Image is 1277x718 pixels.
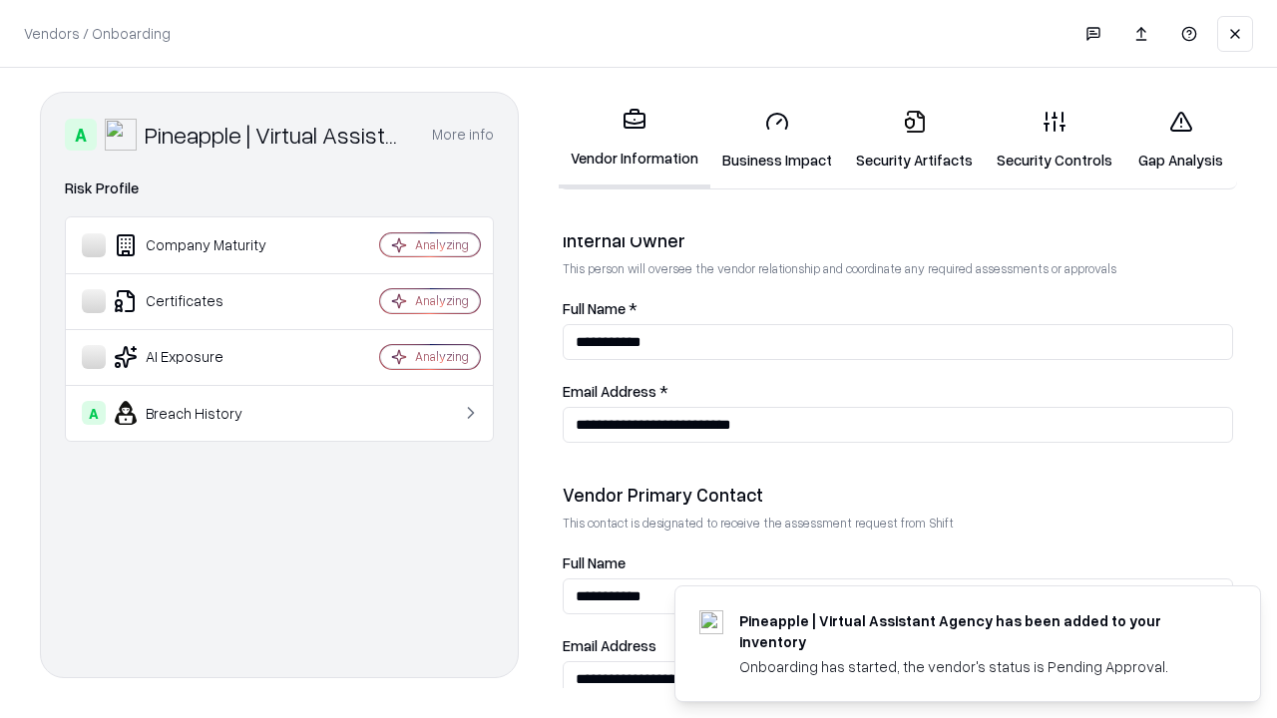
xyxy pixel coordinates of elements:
div: A [82,401,106,425]
div: Breach History [82,401,320,425]
label: Full Name [563,555,1233,570]
div: Pineapple | Virtual Assistant Agency has been added to your inventory [739,610,1212,652]
p: Vendors / Onboarding [24,23,171,44]
img: trypineapple.com [699,610,723,634]
a: Business Impact [710,94,844,186]
a: Security Controls [985,94,1124,186]
div: Vendor Primary Contact [563,483,1233,507]
label: Email Address [563,638,1233,653]
div: Risk Profile [65,177,494,200]
p: This contact is designated to receive the assessment request from Shift [563,515,1233,532]
div: Certificates [82,289,320,313]
div: Company Maturity [82,233,320,257]
div: AI Exposure [82,345,320,369]
div: Internal Owner [563,228,1233,252]
div: Pineapple | Virtual Assistant Agency [145,119,408,151]
div: Analyzing [415,236,469,253]
div: Analyzing [415,348,469,365]
button: More info [432,117,494,153]
p: This person will oversee the vendor relationship and coordinate any required assessments or appro... [563,260,1233,277]
a: Vendor Information [559,92,710,188]
div: Analyzing [415,292,469,309]
a: Security Artifacts [844,94,985,186]
img: Pineapple | Virtual Assistant Agency [105,119,137,151]
label: Email Address * [563,384,1233,399]
div: Onboarding has started, the vendor's status is Pending Approval. [739,656,1212,677]
a: Gap Analysis [1124,94,1237,186]
label: Full Name * [563,301,1233,316]
div: A [65,119,97,151]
